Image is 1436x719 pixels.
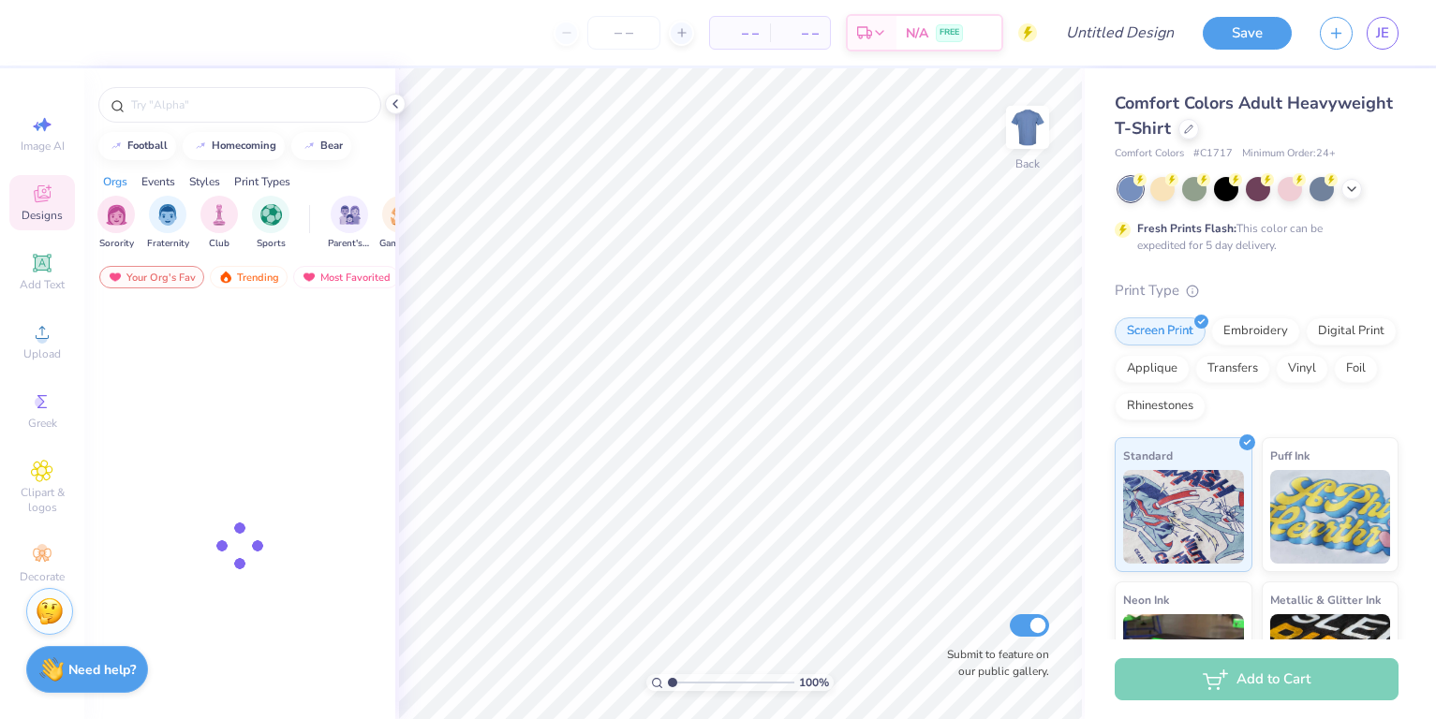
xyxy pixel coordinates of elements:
button: filter button [328,196,371,251]
img: trend_line.gif [109,140,124,152]
div: Screen Print [1115,317,1206,345]
span: Add Text [20,277,65,292]
span: Parent's Weekend [328,237,371,251]
button: football [98,132,176,160]
div: Orgs [103,173,127,190]
span: Comfort Colors Adult Heavyweight T-Shirt [1115,92,1393,139]
img: trend_line.gif [302,140,317,152]
span: Decorate [20,569,65,584]
div: filter for Club [200,196,238,251]
div: Embroidery [1211,317,1300,345]
div: homecoming [212,140,276,151]
div: filter for Fraternity [147,196,189,251]
div: Most Favorited [293,266,399,288]
img: most_fav.gif [302,271,317,284]
img: Game Day Image [391,204,412,226]
div: Transfers [1195,355,1270,383]
span: – – [721,23,759,43]
img: Parent's Weekend Image [339,204,361,226]
div: filter for Parent's Weekend [328,196,371,251]
span: Club [209,237,229,251]
span: Neon Ink [1123,590,1169,609]
div: Print Type [1115,280,1399,301]
strong: Need help? [68,661,136,679]
span: Upload [23,346,61,361]
button: bear [291,132,351,160]
img: Puff Ink [1270,470,1391,564]
div: Vinyl [1276,355,1328,383]
input: – – [587,16,660,50]
span: # C1717 [1193,146,1233,162]
a: JE [1367,17,1399,50]
img: Neon Ink [1123,614,1244,708]
strong: Fresh Prints Flash: [1137,221,1236,236]
div: Foil [1334,355,1378,383]
span: Image AI [21,139,65,154]
span: Metallic & Glitter Ink [1270,590,1381,609]
input: Try "Alpha" [129,95,369,114]
label: Submit to feature on our public gallery. [937,646,1049,680]
div: Rhinestones [1115,392,1206,420]
div: Events [141,173,175,190]
img: Back [1009,109,1046,146]
span: Standard [1123,446,1173,465]
button: homecoming [183,132,285,160]
span: Designs [22,208,63,223]
button: Save [1203,17,1292,50]
button: filter button [147,196,189,251]
div: bear [320,140,343,151]
div: Your Org's Fav [99,266,204,288]
img: Sorority Image [106,204,127,226]
span: N/A [906,23,928,43]
span: FREE [940,26,959,39]
div: This color can be expedited for 5 day delivery. [1137,220,1368,254]
span: Greek [28,416,57,431]
span: 100 % [799,674,829,691]
span: Sports [257,237,286,251]
div: filter for Sports [252,196,289,251]
div: football [127,140,168,151]
span: Comfort Colors [1115,146,1184,162]
div: Applique [1115,355,1190,383]
img: Fraternity Image [157,204,178,226]
img: trending.gif [218,271,233,284]
div: filter for Sorority [97,196,135,251]
button: filter button [97,196,135,251]
span: JE [1376,22,1389,44]
span: – – [781,23,819,43]
span: Game Day [379,237,422,251]
button: filter button [379,196,422,251]
div: Trending [210,266,288,288]
span: Puff Ink [1270,446,1310,465]
img: most_fav.gif [108,271,123,284]
button: filter button [252,196,289,251]
img: Club Image [209,204,229,226]
div: Styles [189,173,220,190]
div: Print Types [234,173,290,190]
input: Untitled Design [1051,14,1189,51]
div: Back [1015,155,1040,172]
img: Sports Image [260,204,282,226]
img: Metallic & Glitter Ink [1270,614,1391,708]
span: Minimum Order: 24 + [1242,146,1336,162]
span: Fraternity [147,237,189,251]
span: Sorority [99,237,134,251]
div: filter for Game Day [379,196,422,251]
img: Standard [1123,470,1244,564]
button: filter button [200,196,238,251]
img: trend_line.gif [193,140,208,152]
div: Digital Print [1306,317,1397,345]
span: Clipart & logos [9,485,75,515]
